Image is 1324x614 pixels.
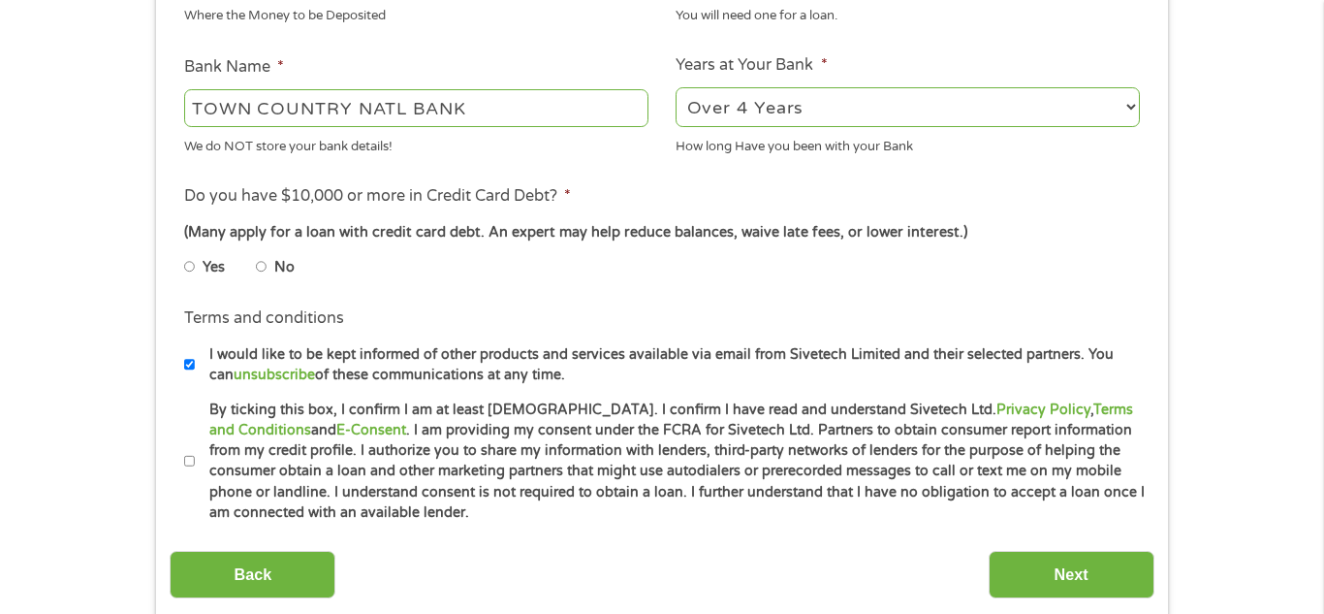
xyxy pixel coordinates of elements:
div: (Many apply for a loan with credit card debt. An expert may help reduce balances, waive late fees... [184,222,1140,243]
input: Back [170,551,335,598]
div: How long Have you been with your Bank [676,130,1140,156]
label: By ticking this box, I confirm I am at least [DEMOGRAPHIC_DATA]. I confirm I have read and unders... [195,400,1146,524]
a: unsubscribe [234,367,315,383]
label: Terms and conditions [184,308,344,329]
label: No [274,257,295,278]
label: Years at Your Bank [676,55,827,76]
label: Yes [203,257,225,278]
label: Bank Name [184,57,284,78]
input: Next [989,551,1154,598]
a: Terms and Conditions [209,402,1133,438]
label: Do you have $10,000 or more in Credit Card Debt? [184,186,571,207]
label: I would like to be kept informed of other products and services available via email from Sivetech... [195,344,1146,386]
div: We do NOT store your bank details! [184,130,648,156]
a: E-Consent [336,422,406,438]
a: Privacy Policy [996,402,1090,418]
